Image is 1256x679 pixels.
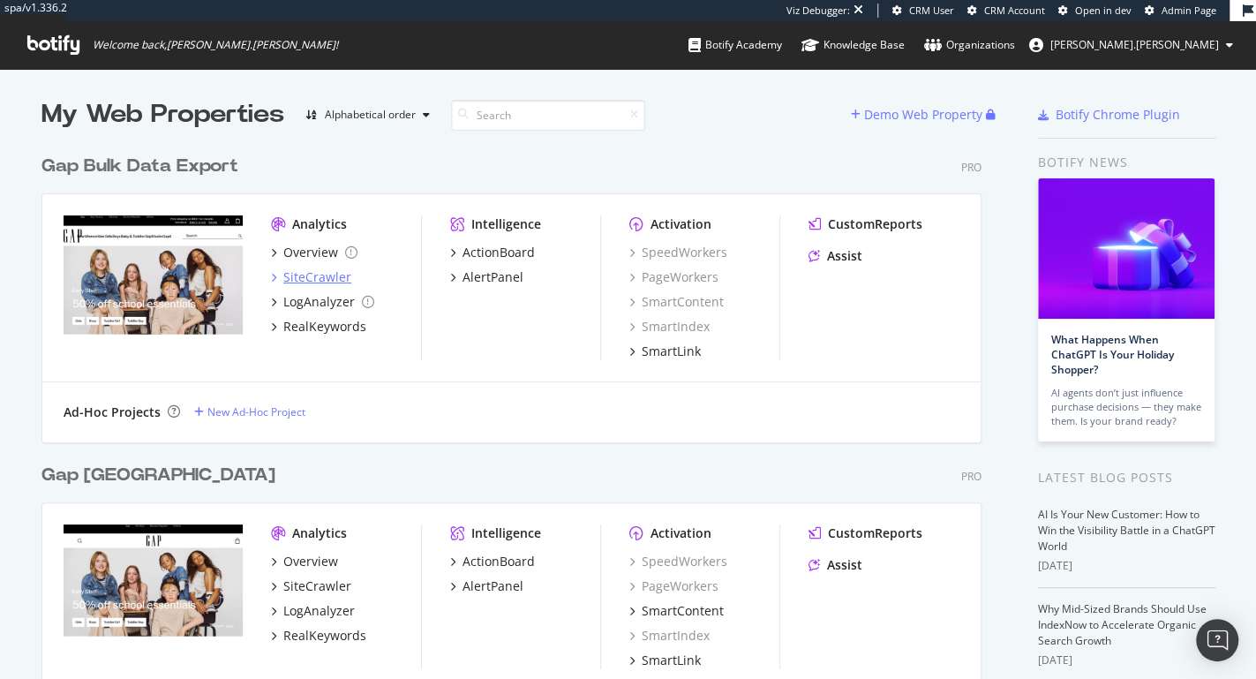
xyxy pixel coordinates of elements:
[629,343,701,360] a: SmartLink
[629,577,718,595] a: PageWorkers
[801,21,905,69] a: Knowledge Base
[41,463,282,488] a: Gap [GEOGRAPHIC_DATA]
[271,293,374,311] a: LogAnalyzer
[450,553,535,570] a: ActionBoard
[471,215,541,233] div: Intelligence
[271,268,351,286] a: SiteCrawler
[271,577,351,595] a: SiteCrawler
[786,4,850,18] div: Viz Debugger:
[629,293,724,311] a: SmartContent
[827,556,862,574] div: Assist
[651,524,711,542] div: Activation
[651,215,711,233] div: Activation
[463,577,523,595] div: AlertPanel
[642,602,724,620] div: SmartContent
[809,215,922,233] a: CustomReports
[828,524,922,542] div: CustomReports
[1038,106,1180,124] a: Botify Chrome Plugin
[207,404,305,419] div: New Ad-Hoc Project
[629,244,727,261] a: SpeedWorkers
[1038,653,1215,668] div: [DATE]
[283,577,351,595] div: SiteCrawler
[450,577,523,595] a: AlertPanel
[1038,601,1207,648] a: Why Mid-Sized Brands Should Use IndexNow to Accelerate Organic Search Growth
[688,21,782,69] a: Botify Academy
[1038,558,1215,574] div: [DATE]
[283,244,338,261] div: Overview
[298,101,437,129] button: Alphabetical order
[809,556,862,574] a: Assist
[688,36,782,54] div: Botify Academy
[892,4,954,18] a: CRM User
[471,524,541,542] div: Intelligence
[271,553,338,570] a: Overview
[1056,106,1180,124] div: Botify Chrome Plugin
[283,627,366,645] div: RealKeywords
[1050,37,1219,52] span: jeffrey.louella
[1038,153,1215,172] div: Botify news
[194,404,305,419] a: New Ad-Hoc Project
[292,215,347,233] div: Analytics
[809,247,862,265] a: Assist
[1058,4,1132,18] a: Open in dev
[961,160,981,175] div: Pro
[64,524,243,668] img: Gapcanada.ca
[271,244,357,261] a: Overview
[1075,4,1132,17] span: Open in dev
[292,524,347,542] div: Analytics
[271,602,355,620] a: LogAnalyzer
[629,627,710,645] a: SmartIndex
[325,109,416,120] div: Alphabetical order
[924,21,1015,69] a: Organizations
[463,553,535,570] div: ActionBoard
[41,154,245,179] a: Gap Bulk Data Export
[851,101,986,129] button: Demo Web Property
[809,524,922,542] a: CustomReports
[1196,619,1238,661] div: Open Intercom Messenger
[451,100,645,131] input: Search
[64,404,161,421] div: Ad-Hoc Projects
[450,244,535,261] a: ActionBoard
[41,154,238,179] div: Gap Bulk Data Export
[909,4,954,17] span: CRM User
[463,268,523,286] div: AlertPanel
[864,106,982,124] div: Demo Web Property
[1162,4,1216,17] span: Admin Page
[924,36,1015,54] div: Organizations
[629,553,727,570] a: SpeedWorkers
[271,318,366,336] a: RealKeywords
[642,343,701,360] div: SmartLink
[629,318,710,336] a: SmartIndex
[283,293,355,311] div: LogAnalyzer
[271,627,366,645] a: RealKeywords
[961,469,981,484] div: Pro
[629,602,724,620] a: SmartContent
[283,602,355,620] div: LogAnalyzer
[851,107,986,122] a: Demo Web Property
[64,215,243,358] img: gapsecondary.com
[283,553,338,570] div: Overview
[642,652,701,669] div: SmartLink
[41,463,275,488] div: Gap [GEOGRAPHIC_DATA]
[283,268,351,286] div: SiteCrawler
[828,215,922,233] div: CustomReports
[450,268,523,286] a: AlertPanel
[967,4,1045,18] a: CRM Account
[1145,4,1216,18] a: Admin Page
[827,247,862,265] div: Assist
[1038,507,1215,554] a: AI Is Your New Customer: How to Win the Visibility Battle in a ChatGPT World
[984,4,1045,17] span: CRM Account
[629,268,718,286] a: PageWorkers
[463,244,535,261] div: ActionBoard
[1038,468,1215,487] div: Latest Blog Posts
[41,97,284,132] div: My Web Properties
[93,38,338,52] span: Welcome back, [PERSON_NAME].[PERSON_NAME] !
[283,318,366,336] div: RealKeywords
